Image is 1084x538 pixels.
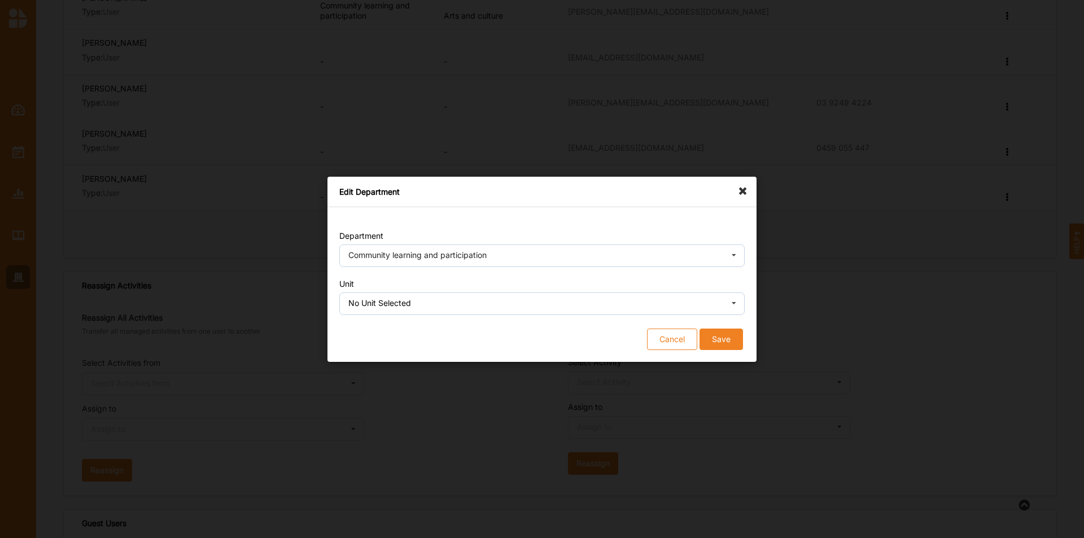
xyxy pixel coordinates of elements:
label: Unit [339,279,354,288]
div: Community learning and participation [348,251,487,259]
button: Save [700,328,743,349]
button: Cancel [647,328,697,349]
div: Edit Department [327,177,757,207]
label: Department [339,231,383,240]
div: No Unit Selected [348,299,411,307]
